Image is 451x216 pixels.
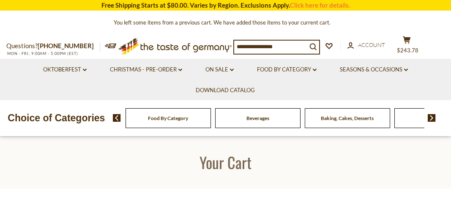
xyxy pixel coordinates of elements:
[205,65,234,74] a: On Sale
[257,65,317,74] a: Food By Category
[6,41,100,52] p: Questions?
[43,65,87,74] a: Oktoberfest
[148,115,188,121] a: Food By Category
[113,114,121,122] img: previous arrow
[347,41,385,50] a: Account
[321,115,374,121] a: Baking, Cakes, Desserts
[38,42,94,49] a: [PHONE_NUMBER]
[428,114,436,122] img: next arrow
[26,153,425,172] h1: Your Cart
[6,51,78,56] span: MON - FRI, 9:00AM - 5:00PM (EST)
[246,115,269,121] a: Beverages
[358,41,385,48] span: Account
[397,47,418,54] span: $243.78
[340,65,408,74] a: Seasons & Occasions
[196,86,255,95] a: Download Catalog
[290,1,350,9] a: Click here for details.
[394,36,419,57] button: $243.78
[110,65,182,74] a: Christmas - PRE-ORDER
